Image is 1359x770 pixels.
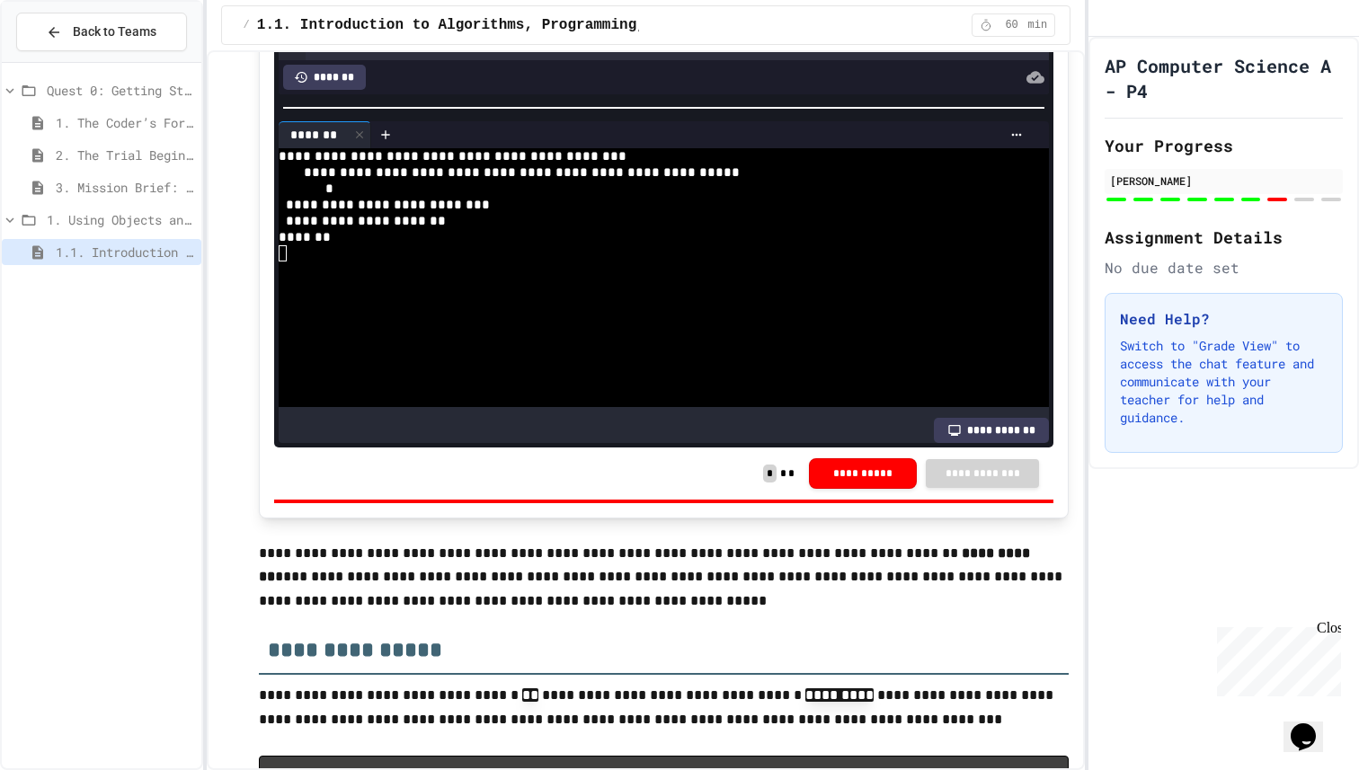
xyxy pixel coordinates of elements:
h1: AP Computer Science A - P4 [1105,53,1343,103]
h3: Need Help? [1120,308,1328,330]
div: [PERSON_NAME] [1110,173,1337,189]
iframe: chat widget [1283,698,1341,752]
h2: Your Progress [1105,133,1343,158]
iframe: chat widget [1210,620,1341,696]
span: 3. Mission Brief: Print vs. Println Quest [56,178,194,197]
span: Quest 0: Getting Started [47,81,194,100]
span: / [244,18,250,32]
div: Chat with us now!Close [7,7,124,114]
span: 2. The Trial Beginnings [56,146,194,164]
span: 1. Using Objects and Methods [47,210,194,229]
span: Back to Teams [73,22,156,41]
span: 1.1. Introduction to Algorithms, Programming, and Compilers [56,243,194,261]
span: 1. The Coder’s Forge [56,113,194,132]
h2: Assignment Details [1105,225,1343,250]
span: min [1028,18,1048,32]
p: Switch to "Grade View" to access the chat feature and communicate with your teacher for help and ... [1120,337,1328,427]
span: 1.1. Introduction to Algorithms, Programming, and Compilers [257,14,767,36]
span: 60 [998,18,1026,32]
div: No due date set [1105,257,1343,279]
